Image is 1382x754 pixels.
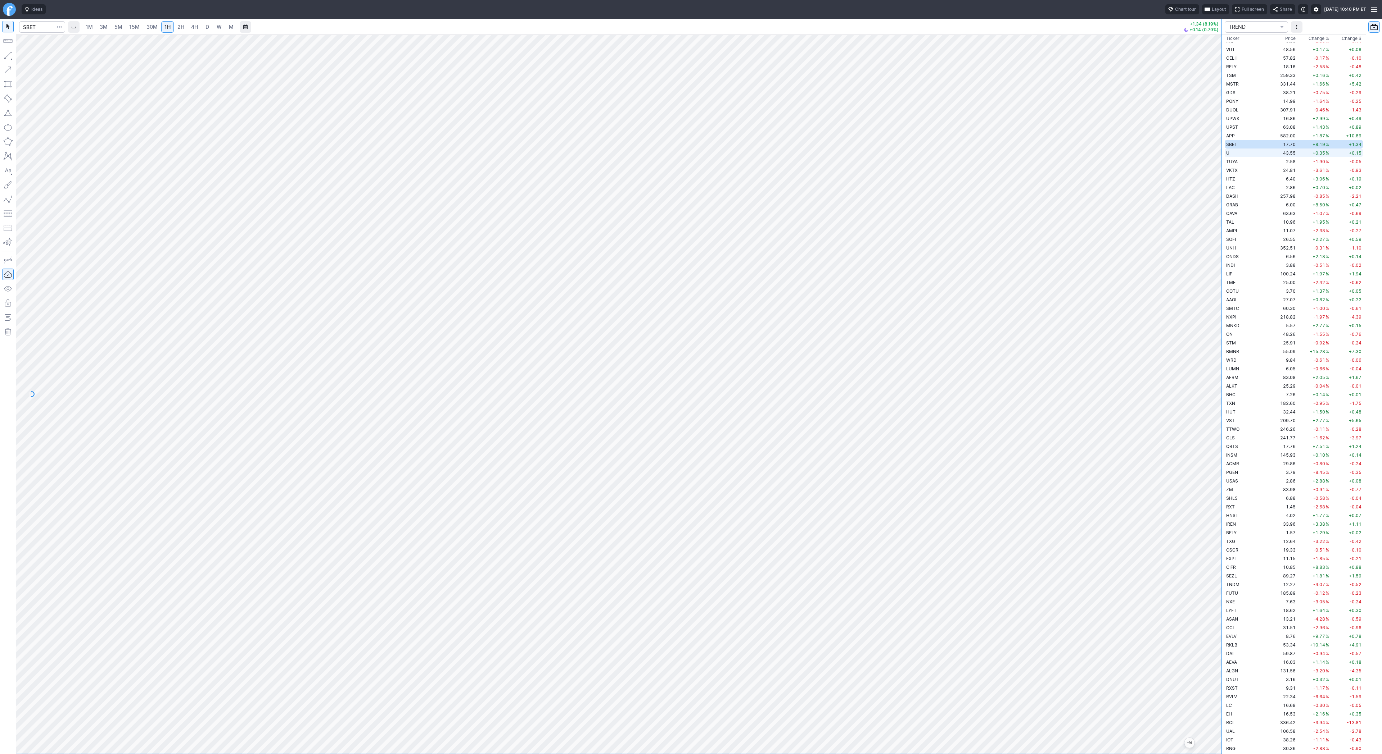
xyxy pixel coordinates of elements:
[1226,64,1237,69] span: RELY
[1313,176,1325,182] span: +3.06
[1325,150,1329,156] span: %
[2,136,14,147] button: Polygon
[1189,28,1219,32] span: +0.14 (0.79%)
[1270,416,1297,425] td: 209.70
[1226,107,1238,113] span: DUOL
[1325,288,1329,294] span: %
[1349,237,1361,242] span: +0.59
[1313,124,1325,130] span: +1.43
[1325,133,1329,138] span: %
[1313,271,1325,277] span: +1.97
[1349,116,1361,121] span: +0.49
[1325,116,1329,121] span: %
[1350,262,1361,268] span: -0.02
[1313,55,1325,61] span: -0.17
[2,179,14,191] button: Brush
[1270,148,1297,157] td: 43.55
[1226,116,1239,121] span: UPWK
[1325,168,1329,173] span: %
[2,21,14,32] button: Mouse
[1349,176,1361,182] span: +0.19
[1226,280,1236,285] span: TME
[1349,297,1361,302] span: +0.22
[1313,211,1325,216] span: -1.07
[1226,73,1236,78] span: TSM
[1270,321,1297,330] td: 5.57
[1270,209,1297,218] td: 63.63
[82,21,96,33] a: 1M
[1325,297,1329,302] span: %
[2,297,14,309] button: Lock drawings
[1226,435,1235,440] span: CLS
[1226,124,1238,130] span: UPST
[1280,6,1292,13] span: Share
[1270,407,1297,416] td: 32.44
[1226,35,1239,42] div: Ticker
[1325,193,1329,199] span: %
[1226,142,1237,147] span: SBET
[1184,22,1219,26] p: +1.34 (8.19%)
[1270,330,1297,338] td: 48.26
[2,222,14,234] button: Position
[1226,99,1238,104] span: PONY
[1270,62,1297,71] td: 18.16
[1325,176,1329,182] span: %
[2,122,14,133] button: Ellipse
[1313,159,1325,164] span: -1.90
[1226,90,1236,95] span: GDS
[1325,383,1329,389] span: %
[1270,295,1297,304] td: 27.07
[213,21,225,33] a: W
[1325,349,1329,354] span: %
[1313,332,1325,337] span: -1.55
[1313,383,1325,389] span: -0.04
[1325,81,1329,87] span: %
[1313,392,1325,397] span: +0.14
[1270,157,1297,166] td: 2.58
[68,21,80,33] button: Interval
[1325,418,1329,423] span: %
[1270,347,1297,356] td: 55.09
[1313,228,1325,233] span: -2.38
[1270,79,1297,88] td: 331.44
[1313,401,1325,406] span: -0.95
[1349,185,1361,190] span: +0.02
[1313,366,1325,371] span: -0.66
[1226,297,1236,302] span: AAOI
[1226,202,1238,207] span: GRAB
[1349,392,1361,397] span: +0.01
[1350,168,1361,173] span: -0.93
[1325,426,1329,432] span: %
[1270,235,1297,243] td: 26.55
[1350,90,1361,95] span: -0.29
[1313,237,1325,242] span: +2.27
[1325,375,1329,380] span: %
[1226,409,1236,415] span: HUT
[1270,261,1297,269] td: 3.88
[19,21,65,33] input: Search
[1226,271,1232,277] span: LIF
[1313,254,1325,259] span: +2.18
[1313,47,1325,52] span: +0.17
[1350,306,1361,311] span: -0.61
[1226,237,1236,242] span: SOFI
[1313,90,1325,95] span: -0.75
[1325,211,1329,216] span: %
[1349,81,1361,87] span: +5.42
[1325,280,1329,285] span: %
[1325,219,1329,225] span: %
[1350,211,1361,216] span: -0.69
[1313,150,1325,156] span: +0.35
[1270,123,1297,131] td: 63.08
[96,21,111,33] a: 3M
[2,50,14,61] button: Line
[1226,323,1239,328] span: MNKD
[1350,107,1361,113] span: -1.43
[1313,375,1325,380] span: +2.05
[1165,4,1199,14] button: Chart tour
[1350,99,1361,104] span: -0.25
[1313,409,1325,415] span: +1.50
[1325,271,1329,277] span: %
[1325,366,1329,371] span: %
[1226,176,1235,182] span: HTZ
